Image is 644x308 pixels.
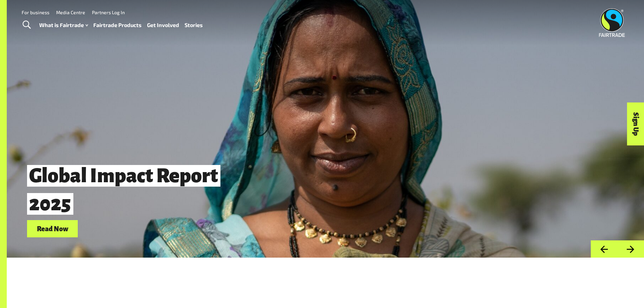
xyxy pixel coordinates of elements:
[27,220,78,237] a: Read Now
[591,240,617,258] button: Previous
[185,20,203,30] a: Stories
[599,8,625,37] img: Fairtrade Australia New Zealand logo
[147,20,179,30] a: Get Involved
[617,240,644,258] button: Next
[22,9,49,15] a: For business
[27,165,220,215] span: Global Impact Report 2025
[18,17,35,33] a: Toggle Search
[56,9,85,15] a: Media Centre
[93,20,142,30] a: Fairtrade Products
[92,9,125,15] a: Partners Log In
[39,20,88,30] a: What is Fairtrade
